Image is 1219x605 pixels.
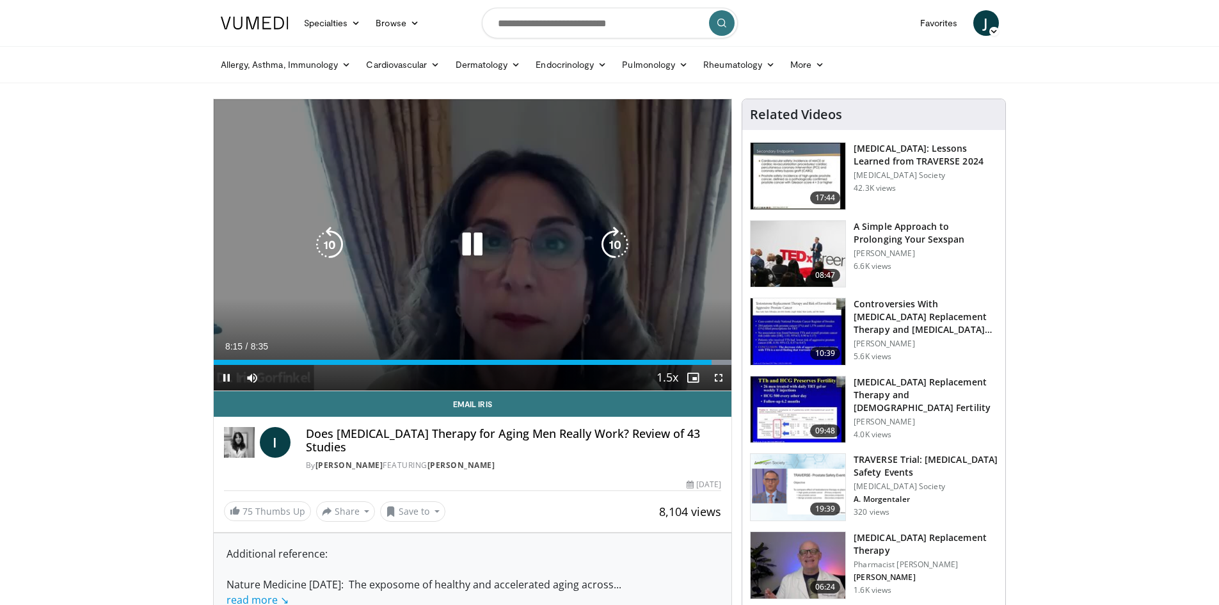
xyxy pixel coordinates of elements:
p: 4.0K views [854,430,891,440]
img: VuMedi Logo [221,17,289,29]
img: 1317c62a-2f0d-4360-bee0-b1bff80fed3c.150x105_q85_crop-smart_upscale.jpg [751,143,845,209]
p: [PERSON_NAME] [854,572,998,583]
h4: Does [MEDICAL_DATA] Therapy for Aging Men Really Work? Review of 43 Studies [306,427,722,455]
a: Pulmonology [614,52,696,77]
a: Allergy, Asthma, Immunology [213,52,359,77]
span: 8,104 views [659,504,721,519]
a: 09:48 [MEDICAL_DATA] Replacement Therapy and [DEMOGRAPHIC_DATA] Fertility [PERSON_NAME] 4.0K views [750,376,998,444]
a: 19:39 TRAVERSE Trial: [MEDICAL_DATA] Safety Events [MEDICAL_DATA] Society A. Morgentaler 320 views [750,453,998,521]
button: Enable picture-in-picture mode [680,365,706,391]
p: [PERSON_NAME] [854,417,998,427]
h3: TRAVERSE Trial: [MEDICAL_DATA] Safety Events [854,453,998,479]
p: 6.6K views [854,261,891,271]
div: Progress Bar [214,360,732,365]
p: [PERSON_NAME] [854,339,998,349]
a: More [783,52,832,77]
img: Dr. Iris Gorfinkel [224,427,255,458]
span: 75 [243,505,253,517]
h4: Related Videos [750,107,842,122]
img: 418933e4-fe1c-4c2e-be56-3ce3ec8efa3b.150x105_q85_crop-smart_upscale.jpg [751,298,845,365]
img: 9812f22f-d817-4923-ae6c-a42f6b8f1c21.png.150x105_q85_crop-smart_upscale.png [751,454,845,520]
input: Search topics, interventions [482,8,738,38]
span: 8:35 [251,341,268,351]
div: [DATE] [687,479,721,490]
span: 19:39 [810,503,841,515]
img: 58e29ddd-d015-4cd9-bf96-f28e303b730c.150x105_q85_crop-smart_upscale.jpg [751,376,845,443]
button: Playback Rate [655,365,680,391]
a: 06:24 [MEDICAL_DATA] Replacement Therapy Pharmacist [PERSON_NAME] [PERSON_NAME] 1.6K views [750,531,998,599]
p: 320 views [854,507,889,517]
p: A. Morgentaler [854,494,998,504]
span: 08:47 [810,269,841,282]
p: [PERSON_NAME] [854,248,998,259]
a: Dermatology [448,52,529,77]
a: Rheumatology [696,52,783,77]
span: / [246,341,248,351]
span: 09:48 [810,424,841,437]
p: [MEDICAL_DATA] Society [854,481,998,492]
p: 5.6K views [854,351,891,362]
img: c4bd4661-e278-4c34-863c-57c104f39734.150x105_q85_crop-smart_upscale.jpg [751,221,845,287]
a: 17:44 [MEDICAL_DATA]: Lessons Learned from TRAVERSE 2024 [MEDICAL_DATA] Society 42.3K views [750,142,998,210]
h3: Controversies With [MEDICAL_DATA] Replacement Therapy and [MEDICAL_DATA] Can… [854,298,998,336]
h3: A Simple Approach to Prolonging Your Sexspan [854,220,998,246]
a: 10:39 Controversies With [MEDICAL_DATA] Replacement Therapy and [MEDICAL_DATA] Can… [PERSON_NAME]... [750,298,998,366]
a: Cardiovascular [358,52,447,77]
p: 42.3K views [854,183,896,193]
a: Endocrinology [528,52,614,77]
a: J [973,10,999,36]
button: Fullscreen [706,365,731,391]
a: [PERSON_NAME] [427,460,495,471]
a: Favorites [912,10,966,36]
a: [PERSON_NAME] [315,460,383,471]
span: 17:44 [810,191,841,204]
video-js: Video Player [214,99,732,391]
h3: [MEDICAL_DATA] Replacement Therapy and [DEMOGRAPHIC_DATA] Fertility [854,376,998,414]
button: Share [316,501,376,522]
a: 08:47 A Simple Approach to Prolonging Your Sexspan [PERSON_NAME] 6.6K views [750,220,998,288]
h3: [MEDICAL_DATA] Replacement Therapy [854,531,998,557]
p: [MEDICAL_DATA] Society [854,170,998,181]
button: Pause [214,365,239,391]
div: By FEATURING [306,460,722,471]
span: 8:15 [225,341,243,351]
a: Specialties [296,10,369,36]
button: Mute [239,365,265,391]
a: 75 Thumbs Up [224,501,311,521]
p: 1.6K views [854,585,891,595]
img: e23de6d5-b3cf-4de1-8780-c4eec047bbc0.150x105_q85_crop-smart_upscale.jpg [751,532,845,599]
a: Browse [368,10,427,36]
a: I [260,427,291,458]
span: 10:39 [810,347,841,360]
a: Email Iris [214,391,732,417]
button: Save to [380,501,445,522]
span: 06:24 [810,581,841,593]
h3: [MEDICAL_DATA]: Lessons Learned from TRAVERSE 2024 [854,142,998,168]
p: Pharmacist [PERSON_NAME] [854,560,998,570]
